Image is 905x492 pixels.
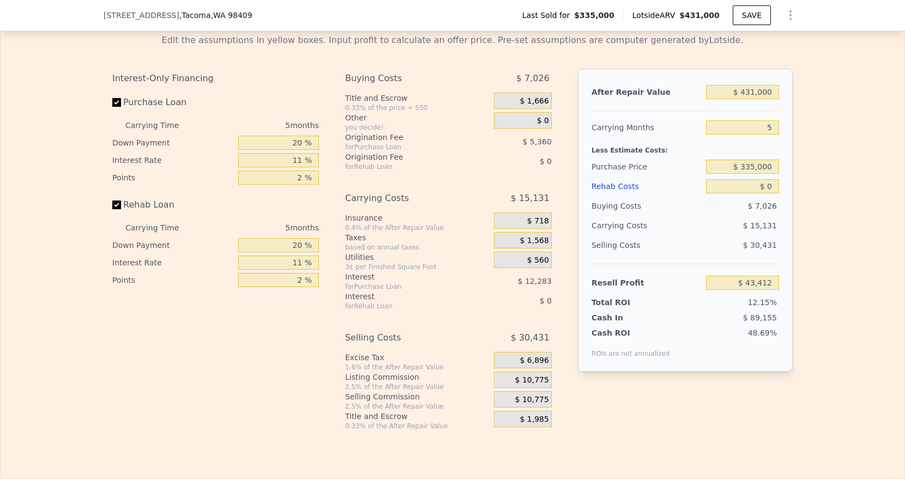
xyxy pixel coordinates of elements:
div: Resell Profit [592,273,702,293]
span: 48.69% [748,329,777,337]
div: Selling Costs [592,235,702,255]
span: 12.15% [748,298,777,307]
div: Down Payment [112,134,234,151]
span: Last Sold for [522,10,575,21]
div: 2.5% of the After Repair Value [345,382,490,391]
div: based on annual taxes [345,243,490,252]
div: Total ROI [592,297,660,308]
div: Other [345,112,490,123]
span: $ 1,568 [520,236,548,246]
div: Less Estimate Costs: [592,137,779,157]
div: for Rehab Loan [345,162,467,171]
span: $ 89,155 [743,313,777,322]
span: $335,000 [574,10,614,21]
button: Show Options [780,4,801,26]
span: $ 718 [527,216,549,226]
div: 5 months [201,117,319,134]
div: 2.5% of the After Repair Value [345,402,490,411]
div: 5 months [201,219,319,236]
span: $ 7,026 [516,69,550,88]
label: Purchase Loan [112,93,234,112]
div: Down Payment [112,236,234,254]
div: Cash In [592,312,660,323]
div: 0.33% of the price + 550 [345,104,490,112]
div: Title and Escrow [345,411,490,422]
span: $ 560 [527,256,549,265]
div: Buying Costs [592,196,702,216]
span: [STREET_ADDRESS] [104,10,179,21]
span: $ 10,775 [515,395,549,405]
div: Title and Escrow [345,93,490,104]
div: 3¢ per Finished Square Foot [345,263,490,271]
div: Points [112,271,234,289]
span: $431,000 [679,11,720,20]
div: 0.33% of the After Repair Value [345,422,490,430]
span: $ 30,431 [743,241,777,250]
div: Cash ROI [592,327,670,338]
div: ROIs are not annualized [592,338,670,358]
div: Listing Commission [345,372,490,382]
div: Points [112,169,234,186]
div: Edit the assumptions in yellow boxes. Input profit to calculate an offer price. Pre-set assumptio... [112,34,793,47]
div: Excise Tax [345,352,490,363]
div: Interest-Only Financing [112,69,319,88]
div: Purchase Price [592,157,702,177]
span: $ 30,431 [511,328,550,348]
input: Rehab Loan [112,201,121,209]
div: After Repair Value [592,82,702,102]
span: $ 10,775 [515,375,549,385]
div: Interest Rate [112,151,234,169]
span: $ 12,283 [518,277,552,286]
label: Rehab Loan [112,195,234,215]
div: Selling Costs [345,328,467,348]
div: for Purchase Loan [345,143,467,151]
div: Carrying Months [592,118,702,137]
div: 1.6% of the After Repair Value [345,363,490,372]
div: Origination Fee [345,151,467,162]
span: Lotside ARV [632,10,679,21]
input: Purchase Loan [112,98,121,107]
div: Buying Costs [345,69,467,88]
span: $ 1,985 [520,415,548,424]
div: Carrying Time [125,219,196,236]
span: $ 15,131 [511,189,550,208]
div: for Purchase Loan [345,282,467,291]
div: Carrying Time [125,117,196,134]
div: Rehab Costs [592,177,702,196]
div: for Rehab Loan [345,302,467,311]
div: Interest Rate [112,254,234,271]
div: Origination Fee [345,132,467,143]
span: $ 6,896 [520,356,548,366]
span: $ 0 [540,296,552,305]
span: $ 0 [537,116,549,126]
div: you decide! [345,123,490,132]
div: Interest [345,291,467,302]
div: Taxes [345,232,490,243]
div: Carrying Costs [345,189,467,208]
span: , WA 98409 [211,11,252,20]
span: $ 7,026 [748,202,777,210]
span: , Tacoma [179,10,252,21]
div: Insurance [345,212,490,223]
span: $ 5,360 [522,137,551,146]
div: Interest [345,271,467,282]
span: $ 15,131 [743,221,777,230]
span: $ 1,666 [520,96,548,106]
div: Selling Commission [345,391,490,402]
div: Carrying Costs [592,216,660,235]
div: 0.4% of the After Repair Value [345,223,490,232]
div: Utilities [345,252,490,263]
button: SAVE [733,5,771,25]
span: $ 0 [540,157,552,166]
